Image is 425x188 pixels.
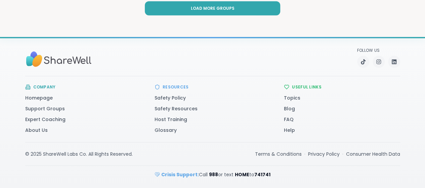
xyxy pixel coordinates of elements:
[235,171,249,178] strong: HOME
[25,95,53,101] a: Homepage
[161,171,270,178] span: Call or text to
[33,84,56,90] h3: Company
[284,116,294,123] a: FAQ
[145,1,280,15] button: Load more groups
[304,151,305,157] span: ·
[25,127,48,134] a: About Us
[25,151,133,157] div: © 2025 ShareWell Labs Co. All Rights Reserved.
[388,56,400,68] a: LinkedIn
[209,171,218,178] strong: 988
[191,5,235,11] span: Load more groups
[25,105,65,112] a: Support Groups
[292,84,322,90] h3: Useful Links
[155,105,198,112] a: Safety Resources
[25,116,66,123] a: Expert Coaching
[161,171,199,178] strong: Crisis Support:
[357,48,400,53] p: Follow Us
[342,151,343,157] span: ·
[284,95,300,101] a: Topics
[284,127,295,134] a: Help
[255,151,302,157] a: Terms & Conditions
[254,171,270,178] strong: 741741
[163,84,189,90] h3: Resources
[373,56,385,68] a: Instagram
[155,95,186,101] a: Safety Policy
[284,105,295,112] a: Blog
[25,48,92,70] img: Sharewell
[155,127,177,134] a: Glossary
[357,56,369,68] a: TikTok
[308,151,340,157] a: Privacy Policy
[346,151,400,157] a: Consumer Health Data
[155,116,187,123] a: Host Training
